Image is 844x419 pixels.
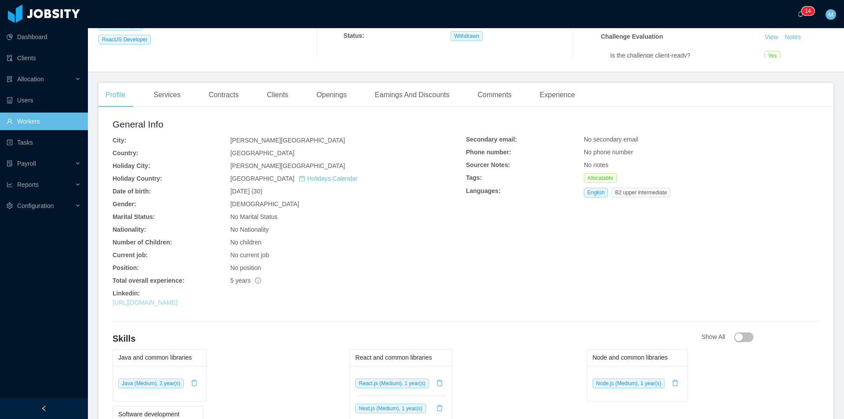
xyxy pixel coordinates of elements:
[451,31,483,41] span: Withdrawn
[230,277,261,284] span: 5 years
[584,149,633,156] span: No phone number
[230,200,299,208] span: [DEMOGRAPHIC_DATA]
[828,9,833,20] span: M
[299,175,357,182] a: icon: calendarHolidays Calendar
[368,83,457,107] div: Earnings And Discounts
[470,83,518,107] div: Comments
[7,28,81,46] a: icon: pie-chartDashboard
[118,379,184,388] span: Java (Medium), 2 year(s)
[113,251,148,259] b: Current job:
[113,162,150,169] b: Holiday City:
[7,113,81,130] a: icon: userWorkers
[299,175,305,182] i: icon: calendar
[113,117,466,131] h2: General Info
[781,32,804,43] button: Notes
[230,137,345,144] span: [PERSON_NAME][GEOGRAPHIC_DATA]
[255,277,261,284] span: info-circle
[808,7,811,15] p: 4
[466,136,517,143] b: Secondary email:
[611,188,670,197] span: B2 upper intermediate
[202,83,246,107] div: Contracts
[584,173,617,183] span: Allocatable
[230,188,262,195] span: [DATE] (30)
[584,161,608,168] span: No notes
[533,83,582,107] div: Experience
[230,213,277,220] span: No Marital Status
[343,32,364,39] b: Status:
[113,290,140,297] b: Linkedin:
[98,83,132,107] div: Profile
[764,51,780,61] span: Yes
[797,11,804,17] i: icon: bell
[113,149,138,157] b: Country:
[466,174,482,181] b: Tags:
[230,162,345,169] span: [PERSON_NAME][GEOGRAPHIC_DATA]
[113,299,178,306] a: [URL][DOMAIN_NAME]
[98,35,151,44] span: ReactJS Developer
[309,83,354,107] div: Openings
[7,160,13,167] i: icon: file-protect
[113,239,172,246] b: Number of Children:
[7,134,81,151] a: icon: profileTasks
[466,161,510,168] b: Sourcer Notes:
[466,149,511,156] b: Phone number:
[113,213,155,220] b: Marital Status:
[113,137,126,144] b: City:
[801,7,814,15] sup: 14
[610,51,764,60] div: Is the challenge client-ready?
[17,160,36,167] span: Payroll
[113,200,136,208] b: Gender:
[187,376,201,390] button: icon: delete
[702,333,753,340] span: Show All
[146,83,187,107] div: Services
[113,277,184,284] b: Total overall experience:
[113,264,139,271] b: Position:
[805,7,808,15] p: 1
[584,136,638,143] span: No secondary email
[230,264,261,271] span: No position
[7,182,13,188] i: icon: line-chart
[113,175,162,182] b: Holiday Country:
[7,76,13,82] i: icon: solution
[230,251,269,259] span: No current job
[762,33,781,40] a: View
[230,226,269,233] span: No Nationality
[355,350,446,366] div: React and common libraries
[7,203,13,209] i: icon: setting
[113,226,146,233] b: Nationality:
[7,91,81,109] a: icon: robotUsers
[668,376,682,390] button: icon: delete
[7,49,81,67] a: icon: auditClients
[17,76,44,83] span: Allocation
[17,202,54,209] span: Configuration
[355,404,426,413] span: Next.js (Medium), 1 year(s)
[601,33,663,40] strong: Challenge Evaluation
[230,175,357,182] span: [GEOGRAPHIC_DATA]
[230,239,262,246] span: No children
[17,181,39,188] span: Reports
[584,188,608,197] span: English
[230,149,295,157] span: [GEOGRAPHIC_DATA]
[433,401,447,415] button: icon: delete
[593,350,683,366] div: Node and common libraries
[593,379,665,388] span: Node.js (Medium), 1 year(s)
[260,83,295,107] div: Clients
[113,332,702,345] h4: Skills
[118,350,201,366] div: Java and common libraries
[355,379,429,388] span: React.js (Medium), 1 year(s)
[466,187,501,194] b: Languages:
[433,376,447,390] button: icon: delete
[113,188,151,195] b: Date of birth:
